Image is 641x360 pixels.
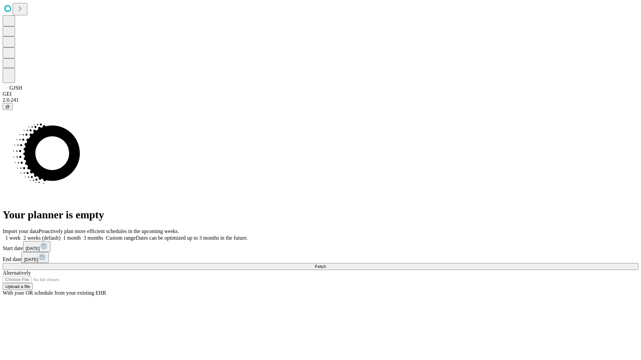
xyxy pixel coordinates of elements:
span: 1 week [5,235,21,241]
div: End date [3,252,638,263]
span: Import your data [3,228,39,234]
span: Alternatively [3,270,31,276]
h1: Your planner is empty [3,209,638,221]
span: 2 weeks (default) [23,235,60,241]
span: [DATE] [26,246,40,251]
span: Proactively plan more efficient schedules in the upcoming weeks. [39,228,179,234]
span: @ [5,104,10,109]
span: Custom range [106,235,136,241]
span: Fetch [315,264,326,269]
div: 2.0.241 [3,97,638,103]
span: Dates can be optimized up to 3 months in the future. [136,235,248,241]
span: 1 month [63,235,81,241]
span: 3 months [83,235,103,241]
div: Start date [3,241,638,252]
span: With your OR schedule from your existing EHR [3,290,106,296]
button: [DATE] [21,252,49,263]
span: GJSH [9,85,22,91]
div: GEI [3,91,638,97]
button: @ [3,103,13,110]
span: [DATE] [24,257,38,262]
button: Fetch [3,263,638,270]
button: Upload a file [3,283,33,290]
button: [DATE] [23,241,50,252]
